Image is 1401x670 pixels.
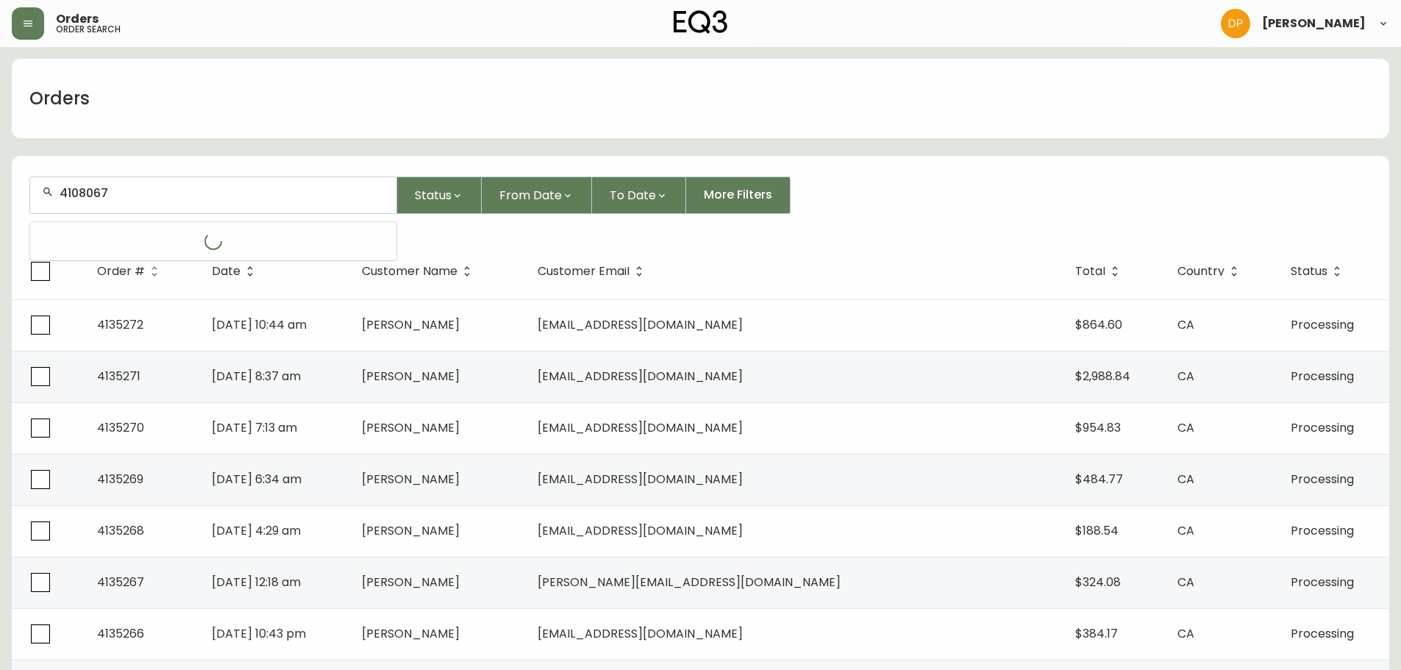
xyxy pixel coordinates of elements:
[1221,9,1250,38] img: b0154ba12ae69382d64d2f3159806b19
[362,574,460,591] span: [PERSON_NAME]
[212,574,301,591] span: [DATE] 12:18 am
[97,625,144,642] span: 4135266
[97,267,145,276] span: Order #
[1075,267,1105,276] span: Total
[1291,265,1347,278] span: Status
[1291,419,1354,436] span: Processing
[29,86,90,111] h1: Orders
[56,13,99,25] span: Orders
[1262,18,1366,29] span: [PERSON_NAME]
[482,177,592,214] button: From Date
[1177,265,1244,278] span: Country
[97,574,144,591] span: 4135267
[538,419,743,436] span: [EMAIL_ADDRESS][DOMAIN_NAME]
[674,10,728,34] img: logo
[1075,574,1121,591] span: $324.08
[592,177,686,214] button: To Date
[1291,368,1354,385] span: Processing
[538,316,743,333] span: [EMAIL_ADDRESS][DOMAIN_NAME]
[1291,522,1354,539] span: Processing
[212,471,302,488] span: [DATE] 6:34 am
[362,265,477,278] span: Customer Name
[60,186,385,200] input: Search
[686,177,791,214] button: More Filters
[538,471,743,488] span: [EMAIL_ADDRESS][DOMAIN_NAME]
[538,522,743,539] span: [EMAIL_ADDRESS][DOMAIN_NAME]
[362,316,460,333] span: [PERSON_NAME]
[704,187,772,203] span: More Filters
[1291,267,1327,276] span: Status
[1291,471,1354,488] span: Processing
[1075,419,1121,436] span: $954.83
[362,471,460,488] span: [PERSON_NAME]
[1291,625,1354,642] span: Processing
[610,186,656,204] span: To Date
[538,265,649,278] span: Customer Email
[1177,574,1194,591] span: CA
[97,471,143,488] span: 4135269
[397,177,482,214] button: Status
[362,625,460,642] span: [PERSON_NAME]
[97,316,143,333] span: 4135272
[212,368,301,385] span: [DATE] 8:37 am
[56,25,121,34] h5: order search
[1177,471,1194,488] span: CA
[97,522,144,539] span: 4135268
[362,419,460,436] span: [PERSON_NAME]
[1177,368,1194,385] span: CA
[1075,625,1118,642] span: $384.17
[212,625,306,642] span: [DATE] 10:43 pm
[1177,522,1194,539] span: CA
[1075,368,1130,385] span: $2,988.84
[97,368,140,385] span: 4135271
[415,186,452,204] span: Status
[538,625,743,642] span: [EMAIL_ADDRESS][DOMAIN_NAME]
[538,574,841,591] span: [PERSON_NAME][EMAIL_ADDRESS][DOMAIN_NAME]
[97,419,144,436] span: 4135270
[212,267,240,276] span: Date
[538,267,630,276] span: Customer Email
[1075,471,1123,488] span: $484.77
[1075,265,1124,278] span: Total
[212,265,260,278] span: Date
[362,368,460,385] span: [PERSON_NAME]
[212,316,307,333] span: [DATE] 10:44 am
[362,522,460,539] span: [PERSON_NAME]
[212,419,297,436] span: [DATE] 7:13 am
[1177,267,1224,276] span: Country
[1177,625,1194,642] span: CA
[499,186,562,204] span: From Date
[1177,316,1194,333] span: CA
[1291,574,1354,591] span: Processing
[362,267,457,276] span: Customer Name
[97,265,164,278] span: Order #
[212,522,301,539] span: [DATE] 4:29 am
[1291,316,1354,333] span: Processing
[1075,522,1119,539] span: $188.54
[538,368,743,385] span: [EMAIL_ADDRESS][DOMAIN_NAME]
[1177,419,1194,436] span: CA
[1075,316,1122,333] span: $864.60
